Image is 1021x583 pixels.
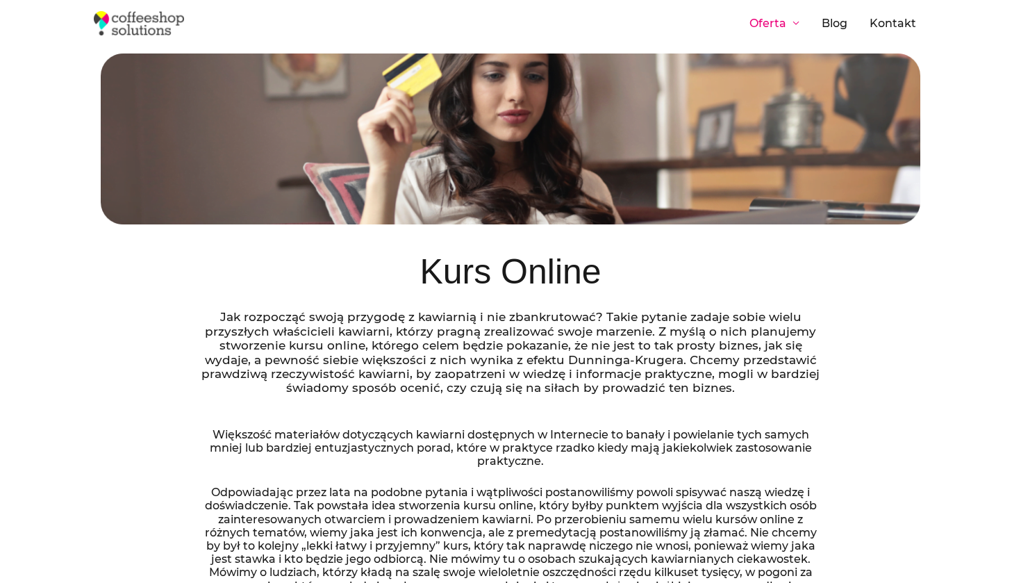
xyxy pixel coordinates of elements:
img: jak założyć kawiarnię [101,54,920,224]
p: Jak rozpocząć swoją przygodę z kawiarnią i nie zbankrutować? Takie pytanie zadaje sobie wielu prz... [199,310,822,395]
img: Coffeeshop Solutions [94,11,184,35]
h1: Kurs Online [101,255,920,288]
p: Większość materiałów dotyczących kawiarni dostępnych w Internecie to banały i powielanie tych sam... [199,428,822,468]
